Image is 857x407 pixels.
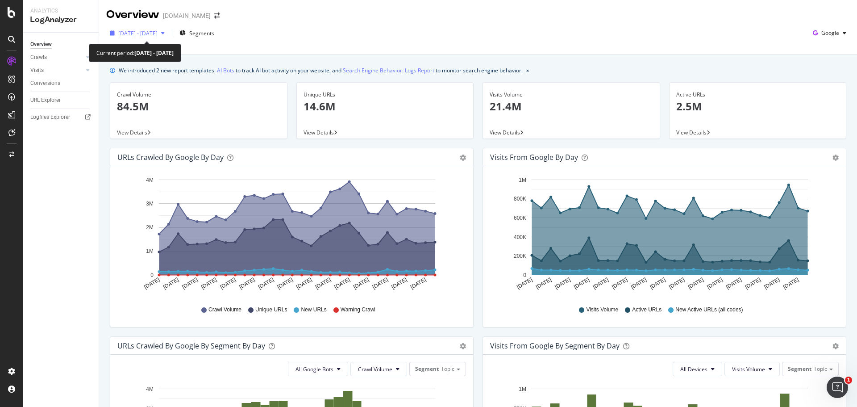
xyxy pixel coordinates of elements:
text: 0 [150,272,154,278]
text: 4M [146,177,154,183]
span: View Details [117,129,147,136]
div: A chart. [117,173,463,298]
div: Visits from Google By Segment By Day [490,341,620,350]
text: [DATE] [276,277,294,290]
div: arrow-right-arrow-left [214,13,220,19]
p: 14.6M [304,99,467,114]
span: All Google Bots [295,365,333,373]
text: [DATE] [219,277,237,290]
text: [DATE] [649,277,667,290]
span: Topic [441,365,454,373]
div: info banner [110,66,846,75]
button: All Devices [673,362,722,376]
text: [DATE] [611,277,628,290]
div: Crawl Volume [117,91,280,99]
text: 3M [146,201,154,207]
text: 1M [146,248,154,255]
span: Google [821,29,839,37]
div: gear [832,343,839,349]
div: Overview [106,7,159,22]
div: Logfiles Explorer [30,113,70,122]
text: [DATE] [668,277,686,290]
text: 800K [514,196,526,202]
div: gear [460,343,466,349]
span: Crawl Volume [208,306,241,314]
text: [DATE] [573,277,591,290]
a: Conversions [30,79,92,88]
span: Unique URLs [255,306,287,314]
text: [DATE] [782,277,800,290]
span: View Details [490,129,520,136]
text: [DATE] [371,277,389,290]
text: [DATE] [238,277,256,290]
text: [DATE] [181,277,199,290]
button: [DATE] - [DATE] [106,26,168,40]
svg: A chart. [490,173,836,298]
span: Crawl Volume [358,365,392,373]
a: Overview [30,40,92,49]
p: 21.4M [490,99,653,114]
span: All Devices [680,365,707,373]
text: [DATE] [409,277,427,290]
div: LogAnalyzer [30,15,92,25]
text: 600K [514,215,526,221]
span: Visits Volume [732,365,765,373]
p: 84.5M [117,99,280,114]
text: [DATE] [200,277,218,290]
div: Active URLs [676,91,840,99]
iframe: Intercom live chat [827,377,848,398]
text: [DATE] [725,277,743,290]
button: close banner [524,64,531,77]
div: Crawls [30,53,47,62]
a: Search Engine Behavior: Logs Report [343,66,434,75]
button: Segments [176,26,218,40]
div: URLs Crawled by Google By Segment By Day [117,341,265,350]
span: Topic [814,365,827,373]
text: [DATE] [744,277,762,290]
button: Google [809,26,850,40]
span: Visits Volume [586,306,618,314]
div: gear [832,155,839,161]
text: [DATE] [630,277,648,290]
a: Logfiles Explorer [30,113,92,122]
text: [DATE] [687,277,705,290]
text: [DATE] [352,277,370,290]
text: [DATE] [592,277,610,290]
text: [DATE] [162,277,180,290]
span: New URLs [301,306,326,314]
div: Visits [30,66,44,75]
text: 1M [519,177,526,183]
span: View Details [304,129,334,136]
text: 400K [514,234,526,240]
a: AI Bots [217,66,234,75]
text: [DATE] [143,277,161,290]
text: [DATE] [516,277,533,290]
span: Active URLs [632,306,661,314]
div: URL Explorer [30,96,61,105]
a: Crawls [30,53,83,62]
div: gear [460,155,466,161]
button: Crawl Volume [350,362,407,376]
div: [DOMAIN_NAME] [163,11,211,20]
text: [DATE] [763,277,781,290]
text: [DATE] [390,277,408,290]
text: 1M [519,386,526,392]
span: Segment [415,365,439,373]
button: Visits Volume [724,362,780,376]
div: Visits Volume [490,91,653,99]
div: Overview [30,40,52,49]
div: URLs Crawled by Google by day [117,153,224,162]
span: New Active URLs (all codes) [675,306,743,314]
span: Segments [189,29,214,37]
text: [DATE] [554,277,572,290]
text: [DATE] [706,277,724,290]
span: Segment [788,365,811,373]
div: Conversions [30,79,60,88]
div: Visits from Google by day [490,153,578,162]
p: 2.5M [676,99,840,114]
span: View Details [676,129,707,136]
span: [DATE] - [DATE] [118,29,158,37]
div: Current period: [96,48,174,58]
text: 200K [514,253,526,259]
